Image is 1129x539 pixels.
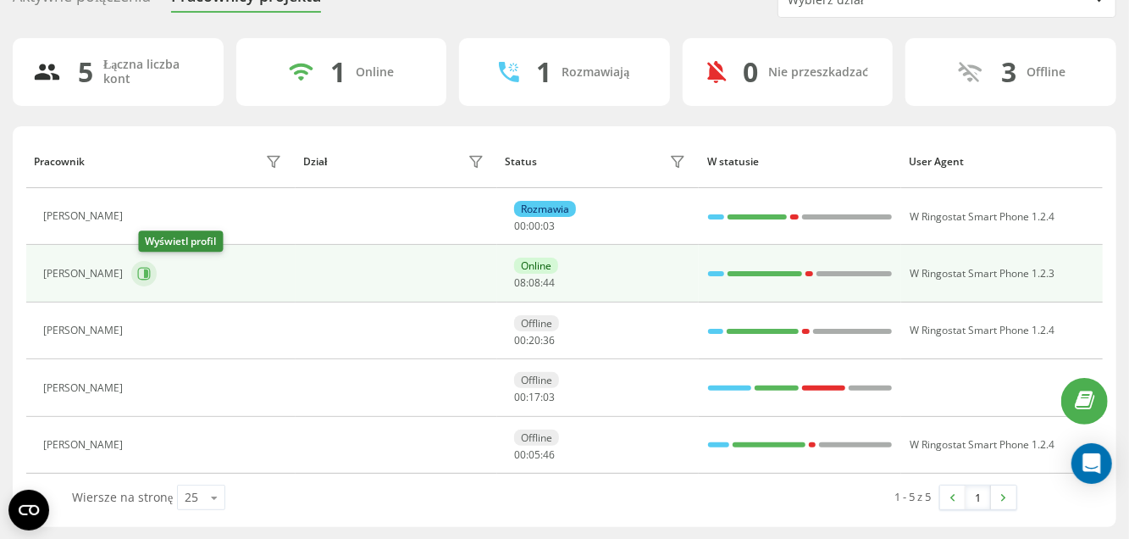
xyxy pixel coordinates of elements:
div: Offline [514,372,559,388]
span: Wiersze na stronę [72,489,173,505]
div: Dział [303,156,327,168]
div: : : [514,220,555,232]
a: 1 [966,486,991,509]
div: : : [514,277,555,289]
div: W statusie [707,156,893,168]
div: 0 [744,56,759,88]
div: 25 [185,489,198,506]
span: 00 [514,333,526,347]
span: W Ringostat Smart Phone 1.2.4 [910,323,1055,337]
div: 1 [536,56,551,88]
div: Offline [1027,65,1065,80]
div: : : [514,449,555,461]
div: Offline [514,430,559,446]
span: 05 [529,447,540,462]
span: 20 [529,333,540,347]
div: [PERSON_NAME] [43,268,127,280]
span: W Ringostat Smart Phone 1.2.3 [910,266,1055,281]
span: 08 [514,275,526,290]
span: 44 [543,275,555,290]
div: Offline [514,315,559,331]
div: 3 [1001,56,1016,88]
div: 1 - 5 z 5 [895,488,932,505]
div: 5 [78,56,93,88]
span: 36 [543,333,555,347]
div: Nie przeszkadzać [769,65,869,80]
div: Online [356,65,394,80]
span: 03 [543,390,555,404]
div: Łączna liczba kont [103,58,203,86]
div: Rozmawia [514,201,576,217]
div: [PERSON_NAME] [43,210,127,222]
span: 17 [529,390,540,404]
div: Online [514,258,558,274]
div: [PERSON_NAME] [43,439,127,451]
span: 46 [543,447,555,462]
span: 08 [529,275,540,290]
span: 00 [514,447,526,462]
div: : : [514,392,555,403]
div: Pracownik [34,156,85,168]
div: User Agent [909,156,1094,168]
div: : : [514,335,555,347]
span: W Ringostat Smart Phone 1.2.4 [910,437,1055,452]
span: 00 [514,219,526,233]
span: W Ringostat Smart Phone 1.2.4 [910,209,1055,224]
div: Rozmawiają [562,65,629,80]
div: Status [505,156,537,168]
span: 00 [529,219,540,233]
div: 1 [330,56,346,88]
span: 00 [514,390,526,404]
div: [PERSON_NAME] [43,325,127,336]
span: 03 [543,219,555,233]
div: Wyświetl profil [139,231,224,253]
div: Open Intercom Messenger [1071,443,1112,484]
button: Open CMP widget [8,490,49,531]
div: [PERSON_NAME] [43,382,127,394]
